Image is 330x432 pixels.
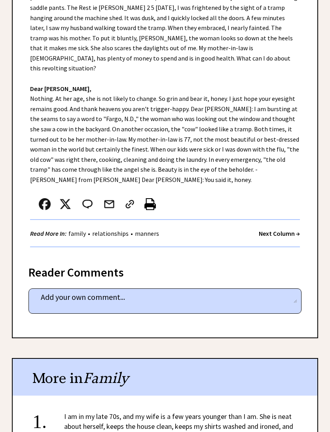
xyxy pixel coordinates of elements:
img: facebook.png [39,199,51,210]
img: printer%20icon.png [144,199,156,210]
a: manners [133,230,161,238]
span: Family [83,369,129,387]
strong: Read More In: [30,230,66,238]
div: More in [13,359,317,396]
a: relationships [90,230,131,238]
img: link_02.png [124,199,136,210]
div: 1. [32,412,64,426]
img: message_round%202.png [81,199,94,210]
img: x_small.png [59,199,71,210]
img: mail.png [103,199,115,210]
div: • • [30,229,161,239]
a: family [66,230,88,238]
a: Next Column → [259,230,300,238]
div: Reader Comments [28,264,302,277]
strong: Dear [PERSON_NAME], [30,85,91,93]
